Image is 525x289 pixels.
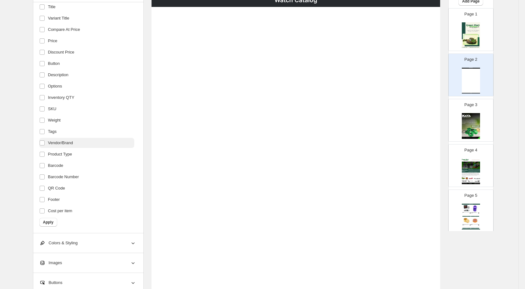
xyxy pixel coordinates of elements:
span: Price [48,38,58,44]
span: Cost per item [48,208,72,214]
span: Colors & Styling [39,240,78,246]
div: Page 2Watch CatalogWatch Catalog | Page undefined [448,54,494,96]
span: Inventory QTY [48,94,75,101]
div: Page 4cover page [448,144,494,187]
span: Button [48,60,60,67]
span: Product Type [48,151,72,157]
span: Title [48,4,56,10]
span: Weight [48,117,61,123]
img: qrcode [478,212,479,213]
img: cover page [462,22,480,48]
span: Compare At Price [48,26,80,33]
span: Discount Price [48,49,75,55]
p: Page 2 [464,56,477,63]
span: Apply [43,220,53,225]
span: Tags [48,128,57,135]
img: primaryImage [462,217,471,224]
div: Page 1cover page [448,8,494,51]
div: Watch Catalog [462,68,480,69]
p: Page 5 [464,192,477,199]
div: Page 3cover page [448,99,494,142]
span: Barcode [48,162,63,169]
p: Page 3 [464,102,477,108]
span: Description [48,72,69,78]
div: Call us: [PHONE_NUMBER] Email us: [EMAIL_ADDRESS][DOMAIN_NAME] | Page undefined [462,229,480,229]
span: Barcode Number [48,174,79,180]
span: QR Code [48,185,65,191]
button: Apply [39,218,57,227]
span: Images [39,260,62,266]
span: SKU [48,106,57,112]
p: Page 1 [464,11,477,17]
img: cover page [462,113,480,139]
span: Buttons [39,280,63,286]
div: [DOMAIN_NAME] [462,204,480,205]
span: Variant Title [48,15,69,21]
span: Options [48,83,62,89]
img: primaryImage [462,205,471,212]
span: Footer [48,196,60,203]
div: Page 5[DOMAIN_NAME]primaryImageqrcodeRaw 4 piece Aluminium Grinder 56mmThe Raw 4-Piece Shredder i... [448,190,494,232]
span: Vendor/Brand [48,140,73,146]
img: primaryImage [471,205,479,212]
img: cover page [462,158,480,184]
img: qrcode [478,224,479,225]
img: primaryImage [471,217,479,224]
p: Page 4 [464,147,477,153]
